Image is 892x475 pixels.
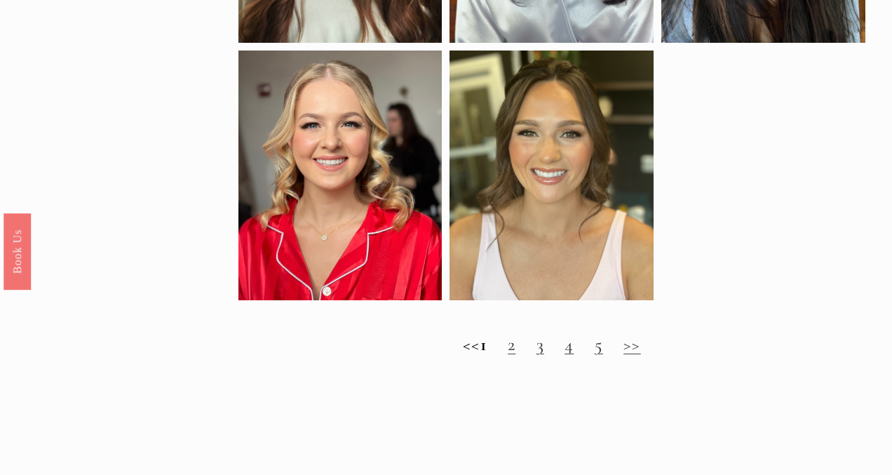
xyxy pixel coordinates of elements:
[595,333,603,355] a: 5
[623,333,641,355] a: >>
[4,213,31,289] a: Book Us
[508,333,515,355] a: 2
[238,334,865,355] h2: <<
[565,333,574,355] a: 4
[536,333,544,355] a: 3
[480,333,487,355] strong: 1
